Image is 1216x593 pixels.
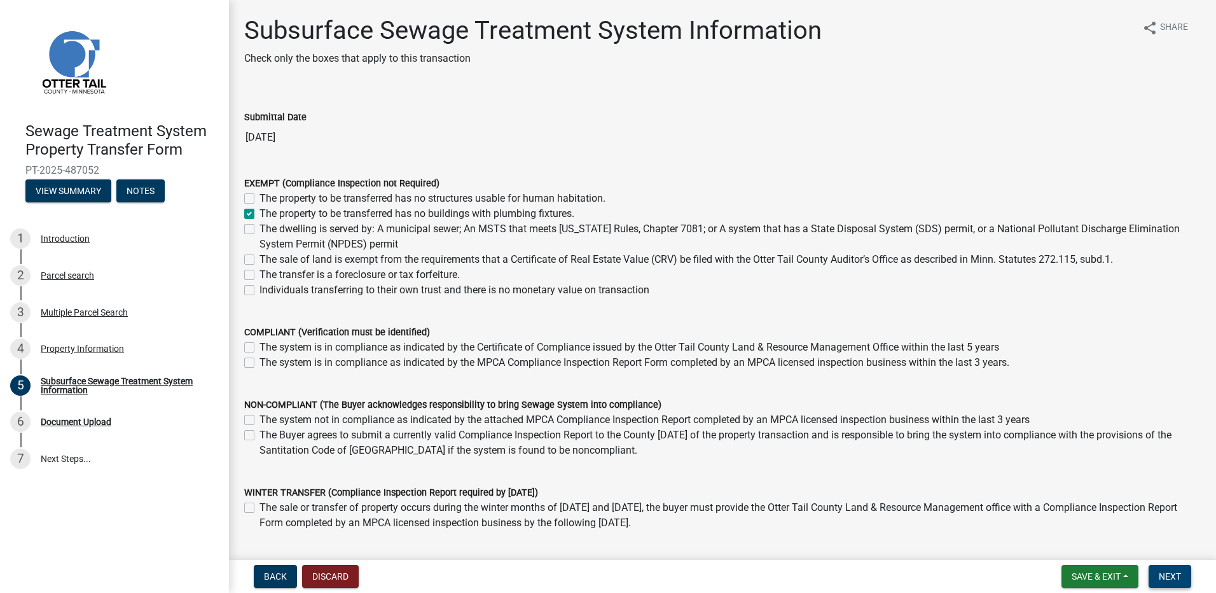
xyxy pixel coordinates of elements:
button: Discard [302,565,359,588]
label: The transfer is a foreclosure or tax forfeiture. [259,267,460,283]
label: Submittal Date [244,113,307,122]
div: Parcel search [41,271,94,280]
h1: Subsurface Sewage Treatment System Information [244,15,822,46]
label: The system not in compliance as indicated by the attached MPCA Compliance Inspection Report compl... [259,412,1030,428]
label: The Buyer agrees to submit a currently valid Compliance Inspection Report to the County [DATE] of... [259,428,1201,458]
div: Property Information [41,344,124,353]
span: Back [264,571,287,582]
label: The dwelling is served by: A municipal sewer; An MSTS that meets [US_STATE] Rules, Chapter 7081; ... [259,221,1201,252]
button: Save & Exit [1061,565,1138,588]
div: 5 [10,375,31,396]
div: 1 [10,228,31,249]
label: COMPLIANT (Verification must be identified) [244,328,430,337]
div: 3 [10,302,31,323]
span: Next [1159,571,1181,582]
h4: Sewage Treatment System Property Transfer Form [25,122,219,159]
i: share [1142,20,1157,36]
label: The property to be transferred has no structures usable for human habitation. [259,191,605,206]
span: Save & Exit [1072,571,1121,582]
div: Document Upload [41,417,111,426]
span: PT-2025-487052 [25,164,204,176]
label: The property to be transferred has no buildings with plumbing fixtures. [259,206,574,221]
label: WINTER TRANSFER (Compliance Inspection Report required by [DATE]) [244,489,538,498]
div: 6 [10,412,31,432]
label: The sale of land is exempt from the requirements that a Certificate of Real Estate Value (CRV) be... [259,252,1113,267]
img: Otter Tail County, Minnesota [25,13,121,109]
wm-modal-confirm: Summary [25,186,111,197]
div: 7 [10,449,31,469]
p: Check only the boxes that apply to this transaction [244,51,822,66]
span: Share [1160,20,1188,36]
button: Back [254,565,297,588]
button: Next [1149,565,1191,588]
wm-modal-confirm: Notes [116,186,165,197]
div: Subsurface Sewage Treatment System Information [41,377,209,394]
button: Notes [116,179,165,202]
label: The system is in compliance as indicated by the Certificate of Compliance issued by the Otter Tai... [259,340,999,355]
div: 4 [10,338,31,359]
div: Introduction [41,234,90,243]
div: 2 [10,265,31,286]
div: Multiple Parcel Search [41,308,128,317]
label: Individuals transferring to their own trust and there is no monetary value on transaction [259,283,649,298]
label: NON-COMPLIANT (The Buyer acknowledges responsibility to bring Sewage System into compliance) [244,401,661,410]
button: View Summary [25,179,111,202]
button: shareShare [1132,15,1198,40]
label: The system is in compliance as indicated by the MPCA Compliance Inspection Report Form completed ... [259,355,1009,370]
label: EXEMPT (Compliance Inspection not Required) [244,179,439,188]
label: The sale or transfer of property occurs during the winter months of [DATE] and [DATE], the buyer ... [259,500,1201,531]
